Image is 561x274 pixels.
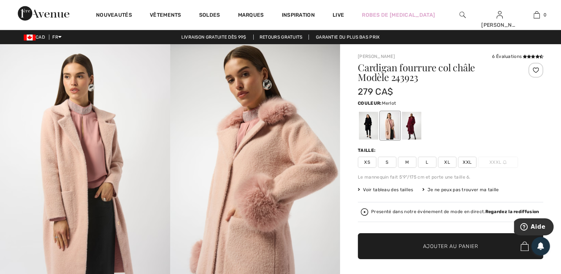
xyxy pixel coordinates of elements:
h1: Cardigan fourrure col châle Modèle 243923 [358,63,512,82]
iframe: Ouvre un widget dans lequel vous pouvez trouver plus d’informations [514,218,554,237]
img: recherche [459,10,466,19]
span: Merlot [382,101,396,106]
a: Se connecter [496,11,503,18]
a: Live [333,11,344,19]
div: Noir [359,112,378,140]
a: Nouveautés [96,12,132,20]
a: Robes de [MEDICAL_DATA] [362,11,435,19]
span: 0 [544,12,547,18]
a: Retours gratuits [253,35,309,40]
img: Mes infos [496,10,503,19]
span: S [378,157,396,168]
strong: Regardez la rediffusion [485,209,539,214]
a: Garantie du plus bas prix [310,35,386,40]
span: 279 CA$ [358,87,393,97]
a: [PERSON_NAME] [358,54,395,59]
img: Mon panier [534,10,540,19]
span: XS [358,157,376,168]
a: 0 [518,10,555,19]
div: Le mannequin fait 5'9"/175 cm et porte une taille 6. [358,174,543,180]
div: Je ne peux pas trouver ma taille [422,186,499,193]
div: 6 Évaluations [492,53,543,60]
div: [PERSON_NAME] [481,21,518,29]
span: M [398,157,416,168]
button: Ajouter au panier [358,233,543,259]
div: Taille: [358,147,377,154]
img: Canadian Dollar [24,35,36,40]
span: L [418,157,436,168]
a: Marques [238,12,264,20]
span: XXL [458,157,476,168]
span: Voir tableau des tailles [358,186,413,193]
span: Ajouter au panier [423,242,478,250]
span: FR [52,35,62,40]
div: Presenté dans notre événement de mode en direct. [371,209,539,214]
img: Regardez la rediffusion [361,208,368,216]
a: Soldes [199,12,220,20]
img: 1ère Avenue [18,6,69,21]
div: Merlot [402,112,421,140]
div: Rose [380,112,400,140]
span: Couleur: [358,101,382,106]
img: ring-m.svg [503,160,506,164]
a: Vêtements [150,12,181,20]
a: Livraison gratuite dès 99$ [175,35,252,40]
span: XL [438,157,456,168]
span: Inspiration [282,12,315,20]
img: Bag.svg [521,241,529,251]
span: CAD [24,35,48,40]
span: XXXL [478,157,518,168]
